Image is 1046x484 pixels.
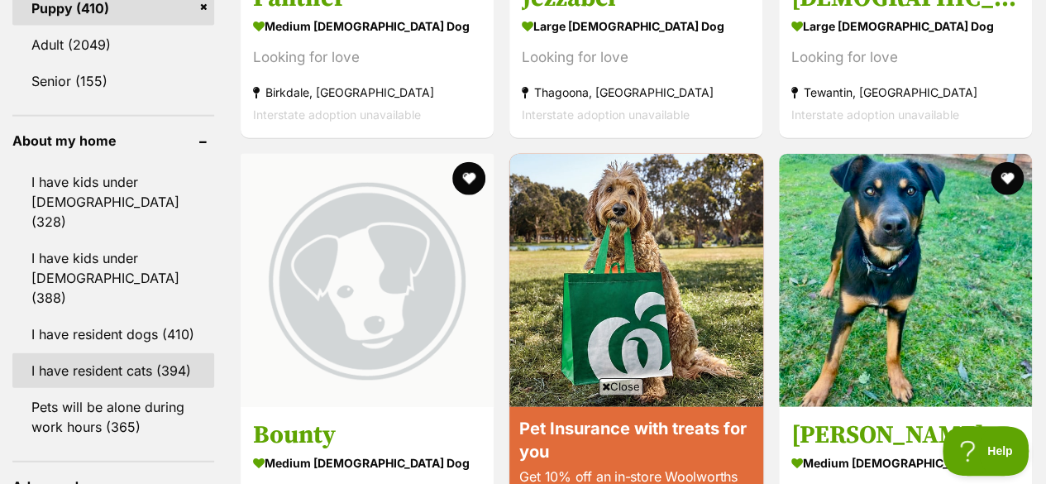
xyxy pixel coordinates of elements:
[12,27,214,62] a: Adult (2049)
[522,14,750,38] strong: large [DEMOGRAPHIC_DATA] Dog
[791,450,1020,474] strong: medium [DEMOGRAPHIC_DATA] Dog
[12,390,214,444] a: Pets will be alone during work hours (365)
[599,378,643,395] span: Close
[222,401,824,476] iframe: Advertisement
[991,162,1024,195] button: favourite
[791,108,959,122] span: Interstate adoption unavailable
[791,14,1020,38] strong: large [DEMOGRAPHIC_DATA] Dog
[522,108,690,122] span: Interstate adoption unavailable
[522,81,750,103] strong: Thagoona, [GEOGRAPHIC_DATA]
[12,64,214,98] a: Senior (155)
[12,317,214,352] a: I have resident dogs (410)
[12,165,214,239] a: I have kids under [DEMOGRAPHIC_DATA] (328)
[452,162,485,195] button: favourite
[791,419,1020,450] h3: [PERSON_NAME]
[791,46,1020,69] div: Looking for love
[253,14,481,38] strong: medium [DEMOGRAPHIC_DATA] Dog
[779,154,1032,407] img: Buller - Australian Kelpie Dog
[791,81,1020,103] strong: Tewantin, [GEOGRAPHIC_DATA]
[522,46,750,69] div: Looking for love
[253,108,421,122] span: Interstate adoption unavailable
[253,81,481,103] strong: Birkdale, [GEOGRAPHIC_DATA]
[12,353,214,388] a: I have resident cats (394)
[12,241,214,315] a: I have kids under [DEMOGRAPHIC_DATA] (388)
[253,46,481,69] div: Looking for love
[943,426,1029,476] iframe: Help Scout Beacon - Open
[12,133,214,148] header: About my home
